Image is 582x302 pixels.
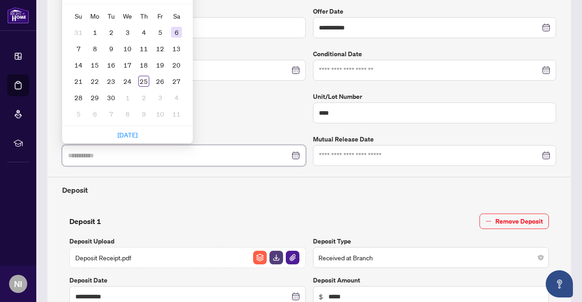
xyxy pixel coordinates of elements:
[106,92,117,103] div: 30
[122,59,133,70] div: 17
[119,40,136,57] td: 2025-09-10
[122,43,133,54] div: 10
[106,76,117,87] div: 23
[546,270,573,297] button: Open asap
[73,108,84,119] div: 5
[106,27,117,38] div: 2
[73,59,84,70] div: 14
[103,40,119,57] td: 2025-09-09
[73,92,84,103] div: 28
[269,250,284,265] button: File Download
[103,73,119,89] td: 2025-09-23
[119,24,136,40] td: 2025-09-03
[152,40,168,57] td: 2025-09-12
[106,59,117,70] div: 16
[269,251,283,264] img: File Download
[89,59,100,70] div: 15
[171,108,182,119] div: 11
[103,57,119,73] td: 2025-09-16
[89,92,100,103] div: 29
[7,7,29,24] img: logo
[89,27,100,38] div: 1
[103,89,119,106] td: 2025-09-30
[171,59,182,70] div: 20
[136,73,152,89] td: 2025-09-25
[168,57,185,73] td: 2025-09-20
[168,106,185,122] td: 2025-10-11
[122,76,133,87] div: 24
[103,106,119,122] td: 2025-10-07
[136,8,152,24] th: Th
[136,106,152,122] td: 2025-10-09
[319,292,323,302] span: $
[69,216,101,227] h4: Deposit 1
[69,247,306,268] span: Deposit Receipt.pdfFile ArchiveFile DownloadFile Attachement
[155,92,166,103] div: 3
[485,218,492,224] span: minus
[69,275,306,285] label: Deposit Date
[117,131,137,139] a: [DATE]
[138,108,149,119] div: 9
[122,108,133,119] div: 8
[87,24,103,40] td: 2025-09-01
[87,73,103,89] td: 2025-09-22
[286,251,299,264] img: File Attachement
[155,108,166,119] div: 10
[313,134,557,144] label: Mutual Release Date
[152,73,168,89] td: 2025-09-26
[119,73,136,89] td: 2025-09-24
[89,76,100,87] div: 22
[155,59,166,70] div: 19
[106,43,117,54] div: 9
[70,73,87,89] td: 2025-09-21
[313,92,557,102] label: Unit/Lot Number
[73,43,84,54] div: 7
[62,185,556,195] h4: Deposit
[138,76,149,87] div: 25
[70,89,87,106] td: 2025-09-28
[87,8,103,24] th: Mo
[70,40,87,57] td: 2025-09-07
[168,40,185,57] td: 2025-09-13
[155,43,166,54] div: 12
[119,89,136,106] td: 2025-10-01
[152,8,168,24] th: Fr
[103,24,119,40] td: 2025-09-02
[136,24,152,40] td: 2025-09-04
[70,106,87,122] td: 2025-10-05
[136,40,152,57] td: 2025-09-11
[253,251,267,264] img: File Archive
[89,43,100,54] div: 8
[152,106,168,122] td: 2025-10-10
[136,57,152,73] td: 2025-09-18
[138,43,149,54] div: 11
[69,236,306,246] label: Deposit Upload
[70,24,87,40] td: 2025-08-31
[253,250,267,265] button: File Archive
[168,89,185,106] td: 2025-10-04
[136,89,152,106] td: 2025-10-02
[155,27,166,38] div: 5
[122,92,133,103] div: 1
[73,76,84,87] div: 21
[313,236,549,246] label: Deposit Type
[152,89,168,106] td: 2025-10-03
[479,214,549,229] button: Remove Deposit
[75,253,131,263] span: Deposit Receipt.pdf
[168,24,185,40] td: 2025-09-06
[119,106,136,122] td: 2025-10-08
[171,92,182,103] div: 4
[106,108,117,119] div: 7
[138,27,149,38] div: 4
[87,57,103,73] td: 2025-09-15
[87,89,103,106] td: 2025-09-29
[285,250,300,265] button: File Attachement
[119,8,136,24] th: We
[73,27,84,38] div: 31
[313,275,549,285] label: Deposit Amount
[14,278,22,290] span: NI
[87,106,103,122] td: 2025-10-06
[70,8,87,24] th: Su
[87,40,103,57] td: 2025-09-08
[313,6,557,16] label: Offer Date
